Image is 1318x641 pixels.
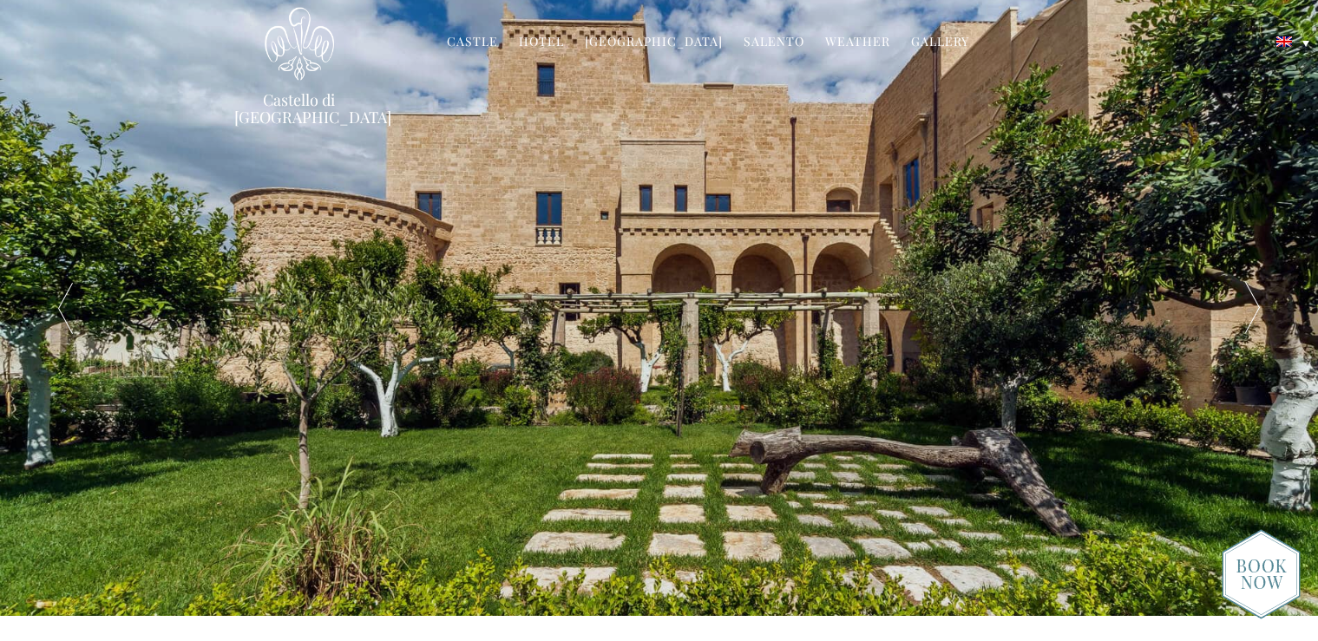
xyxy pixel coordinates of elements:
[519,33,564,53] a: Hotel
[1276,36,1292,47] img: English
[585,33,723,53] a: [GEOGRAPHIC_DATA]
[911,33,969,53] a: Gallery
[234,91,364,126] a: Castello di [GEOGRAPHIC_DATA]
[447,33,498,53] a: Castle
[265,7,334,81] img: Castello di Ugento
[1222,529,1301,619] img: new-booknow.png
[825,33,890,53] a: Weather
[744,33,804,53] a: Salento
